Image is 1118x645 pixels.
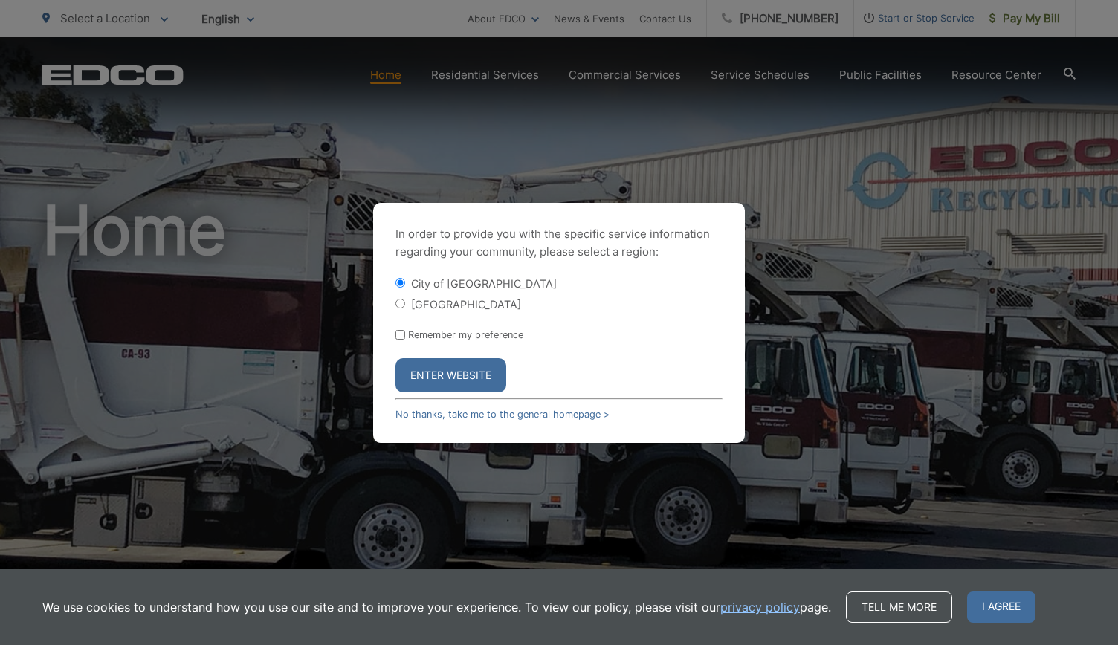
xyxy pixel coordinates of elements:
[720,598,800,616] a: privacy policy
[395,358,506,392] button: Enter Website
[395,225,723,261] p: In order to provide you with the specific service information regarding your community, please se...
[411,298,521,311] label: [GEOGRAPHIC_DATA]
[846,591,952,623] a: Tell me more
[967,591,1035,623] span: I agree
[395,409,610,420] a: No thanks, take me to the general homepage >
[411,277,557,290] label: City of [GEOGRAPHIC_DATA]
[408,329,523,340] label: Remember my preference
[42,598,831,616] p: We use cookies to understand how you use our site and to improve your experience. To view our pol...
